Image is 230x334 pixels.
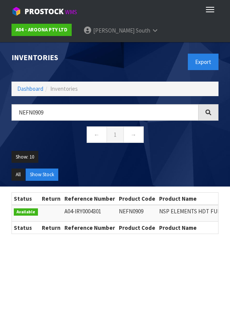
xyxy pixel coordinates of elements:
a: → [123,126,144,143]
h1: Inventories [11,54,109,62]
th: Return [40,221,62,234]
nav: Page navigation [11,126,219,145]
th: Reference Number [62,193,117,205]
td: A04-IRY0004301 [62,205,117,221]
button: Show Stock [26,169,58,181]
img: cube-alt.png [11,7,21,16]
th: Product Code [117,221,157,234]
input: Search inventories [11,104,199,121]
span: South [136,27,150,34]
th: Status [12,221,40,234]
a: A04 - AROONA PTY LTD [11,24,72,36]
a: ← [87,126,107,143]
a: Dashboard [17,85,43,92]
span: Inventories [50,85,78,92]
span: ProStock [25,7,64,16]
button: Show: 10 [11,151,38,163]
th: Status [12,193,40,205]
th: Reference Number [62,221,117,234]
button: Export [188,54,219,70]
th: Return [40,193,62,205]
small: WMS [65,8,77,16]
button: All [11,169,25,181]
td: NEFN0909 [117,205,157,221]
strong: A04 - AROONA PTY LTD [16,26,67,33]
span: [PERSON_NAME] [93,27,135,34]
th: Product Code [117,193,157,205]
a: 1 [107,126,124,143]
span: Available [14,208,38,216]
